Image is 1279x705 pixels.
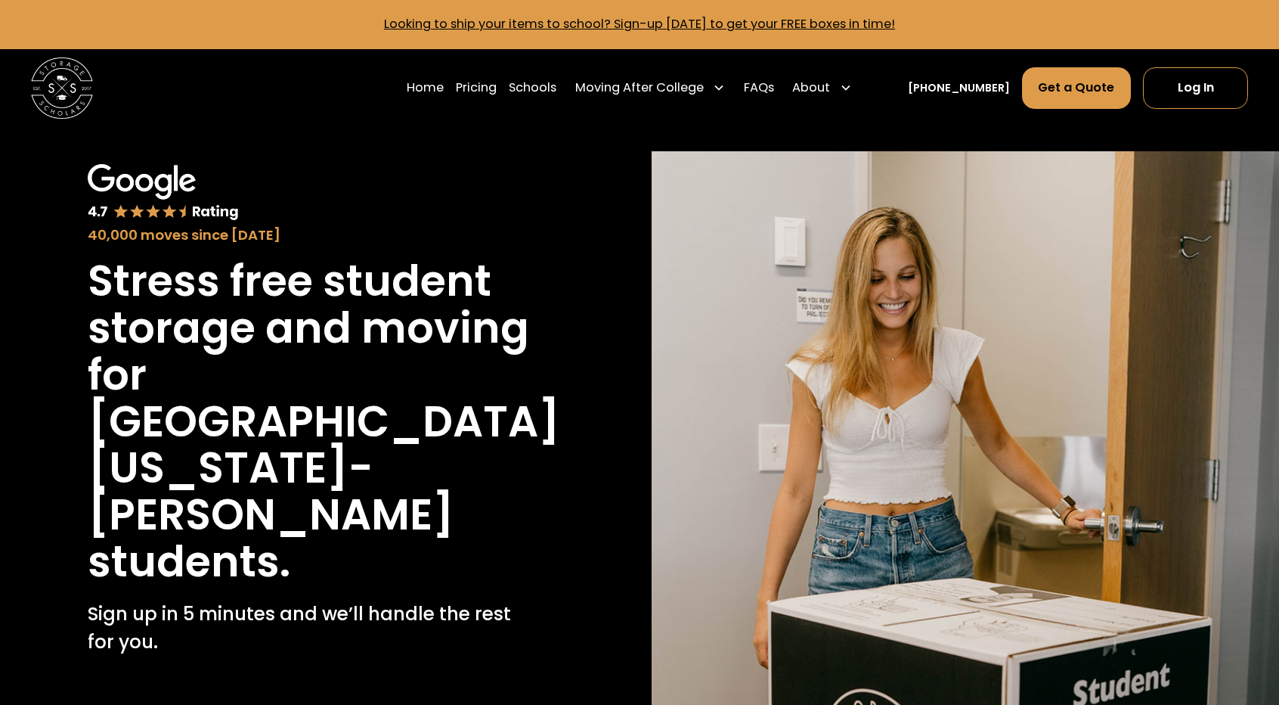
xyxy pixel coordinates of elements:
[569,67,732,110] div: Moving After College
[407,67,444,110] a: Home
[31,57,93,120] img: Storage Scholars main logo
[88,164,239,222] img: Google 4.7 star rating
[31,57,93,120] a: home
[744,67,774,110] a: FAQs
[575,79,704,98] div: Moving After College
[509,67,556,110] a: Schools
[88,539,290,585] h1: students.
[88,225,539,246] div: 40,000 moves since [DATE]
[908,80,1010,96] a: [PHONE_NUMBER]
[88,601,539,657] p: Sign up in 5 minutes and we’ll handle the rest for you.
[1143,67,1248,109] a: Log In
[456,67,497,110] a: Pricing
[786,67,858,110] div: About
[88,399,560,539] h1: [GEOGRAPHIC_DATA][US_STATE]-[PERSON_NAME]
[384,15,895,33] a: Looking to ship your items to school? Sign-up [DATE] to get your FREE boxes in time!
[1022,67,1131,109] a: Get a Quote
[88,258,539,398] h1: Stress free student storage and moving for
[792,79,830,98] div: About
